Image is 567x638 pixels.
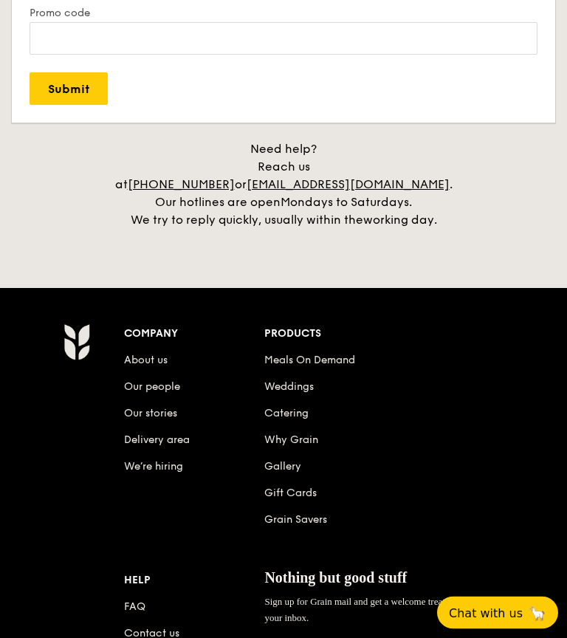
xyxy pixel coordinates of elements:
[264,434,318,447] a: Why Grain
[99,141,468,230] div: Need help? Reach us at or . Our hotlines are open We try to reply quickly, usually within the
[124,434,190,447] a: Delivery area
[124,408,177,420] a: Our stories
[449,606,523,620] span: Chat with us
[437,597,558,629] button: Chat with us🦙
[264,487,317,500] a: Gift Cards
[264,408,309,420] a: Catering
[124,324,264,345] div: Company
[264,514,327,526] a: Grain Savers
[247,178,450,192] a: [EMAIL_ADDRESS][DOMAIN_NAME]
[124,571,264,591] div: Help
[529,605,546,622] span: 🦙
[63,324,89,361] img: AYc88T3wAAAABJRU5ErkJggg==
[124,461,183,473] a: We’re hiring
[264,324,526,345] div: Products
[124,601,145,614] a: FAQ
[264,570,407,586] span: Nothing but good stuff
[264,597,524,624] span: Sign up for Grain mail and get a welcome treat delivered straight to your inbox.
[128,178,235,192] a: [PHONE_NUMBER]
[30,7,537,20] label: Promo code
[264,381,314,394] a: Weddings
[30,73,108,106] input: Submit
[264,461,301,473] a: Gallery
[264,354,355,367] a: Meals On Demand
[281,196,412,210] span: Mondays to Saturdays.
[124,354,168,367] a: About us
[363,213,437,227] span: working day.
[124,381,180,394] a: Our people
